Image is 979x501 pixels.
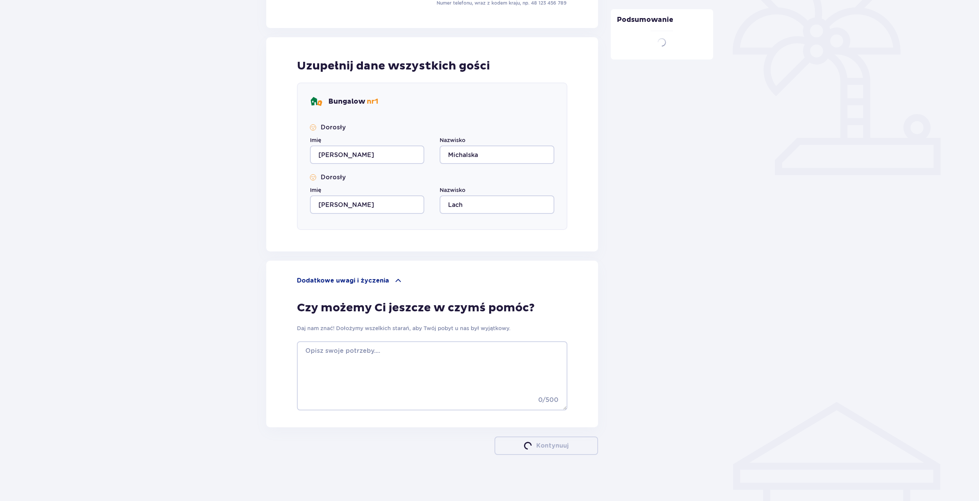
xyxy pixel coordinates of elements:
[310,136,321,144] label: Imię
[310,186,321,194] label: Imię
[440,195,554,214] input: Nazwisko
[494,437,598,455] button: loaderKontynuuj
[440,146,554,164] input: Nazwisko
[321,123,346,132] p: Dorosły
[321,173,346,182] p: Dorosły
[297,59,490,73] p: Uzupełnij dane wszystkich gości
[328,97,378,106] p: Bungalow
[440,136,465,144] label: Nazwisko
[297,301,535,315] p: Czy możemy Ci jeszcze w czymś pomóc?
[310,124,316,131] img: Smile Icon
[367,97,378,106] span: nr 1
[656,37,667,48] img: loader
[297,276,389,285] p: Dodatkowe uwagi i życzenia
[310,146,424,164] input: Imię
[310,96,322,108] img: bungalows Icon
[536,441,569,450] p: Kontynuuj
[440,186,465,194] label: Nazwisko
[297,324,511,332] p: Daj nam znać! Dołożymy wszelkich starań, aby Twój pobyt u nas był wyjątkowy.
[310,174,316,180] img: Smile Icon
[299,396,558,410] p: 0 / 500
[310,195,424,214] input: Imię
[611,15,714,31] p: Podsumowanie
[524,441,532,450] img: loader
